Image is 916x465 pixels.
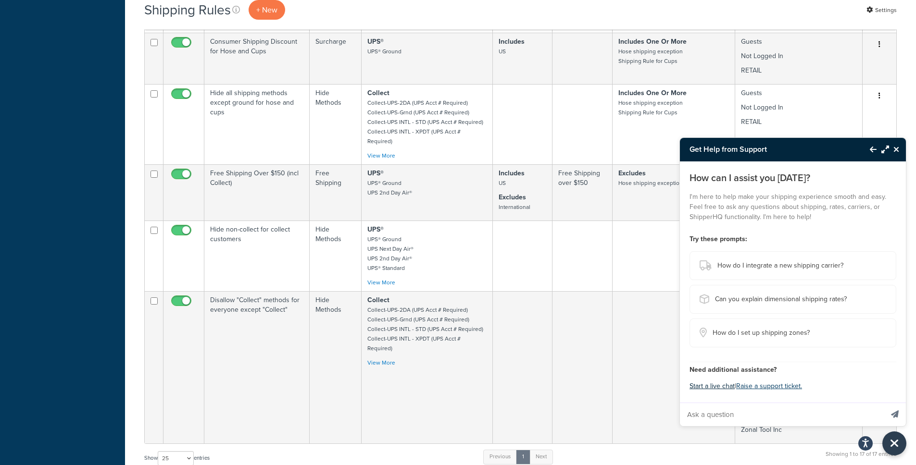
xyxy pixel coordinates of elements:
p: Not Logged In [741,103,856,112]
button: How do I integrate a new shipping carrier? [690,251,896,280]
small: Collect-UPS-2DA (UPS Acct # Required) Collect-UPS-Grnd (UPS Acct # Required) Collect-UPS INTL - S... [367,98,483,146]
small: US [499,47,506,56]
h4: Need additional assistance? [690,365,896,375]
button: Start a live chat [690,379,735,393]
td: Free Shipping [310,164,362,220]
small: US [499,179,506,187]
a: Previous [483,450,517,464]
h1: Shipping Rules [144,0,231,19]
strong: Excludes [618,168,646,178]
p: Zonal Tool Inc [741,425,856,435]
a: Raise a support ticket. [736,381,802,391]
small: Hose shipping exception [618,179,683,187]
h3: Get Help from Support [680,138,860,161]
strong: Includes [499,37,525,47]
td: Free Shipping Over $150 (incl Collect) [204,164,310,220]
p: Not Logged In [741,51,856,61]
strong: Includes [499,168,525,178]
td: Hide all shipping methods except ground for hose and cups [204,84,310,164]
span: How do I integrate a new shipping carrier? [717,259,843,272]
strong: UPS® [367,224,384,234]
a: View More [367,151,395,160]
button: Can you explain dimensional shipping rates? [690,285,896,314]
small: Hose shipping exception Shipping Rule for Cups [618,47,683,65]
td: Guests [735,33,863,84]
a: 1 [516,450,530,464]
span: How do I set up shipping zones? [713,326,810,340]
strong: Excludes [499,192,526,202]
p: I'm here to help make your shipping experience smooth and easy. Feel free to ask any questions ab... [690,192,896,222]
h4: Try these prompts: [690,234,896,244]
td: Hide Methods [310,291,362,443]
a: View More [367,358,395,367]
p: RETAIL [741,117,856,127]
button: Close Resource Center [882,431,906,455]
a: Settings [866,3,897,17]
strong: Collect [367,88,389,98]
strong: UPS® [367,168,384,178]
strong: Includes One Or More [618,37,687,47]
td: Hide non-collect for collect customers [204,220,310,291]
button: Maximize Resource Center [877,138,889,160]
small: Collect-UPS-2DA (UPS Acct # Required) Collect-UPS-Grnd (UPS Acct # Required) Collect-UPS INTL - S... [367,306,483,353]
strong: Includes One Or More [618,88,687,98]
small: UPS® Ground UPS Next Day Air® UPS 2nd Day Air® UPS® Standard [367,235,414,272]
small: International [499,203,530,211]
a: View More [367,278,395,287]
small: Hose shipping exception Shipping Rule for Cups [618,98,683,117]
small: UPS® Ground UPS 2nd Day Air® [367,179,412,197]
td: Hide Methods [310,84,362,164]
td: Hide Methods [310,220,362,291]
p: How can I assist you [DATE]? [690,171,896,184]
strong: Collect [367,295,389,305]
td: Guests [735,84,863,164]
button: Back to Resource Center [860,138,877,160]
span: Can you explain dimensional shipping rates? [715,293,847,306]
td: Consumer Shipping Discount for Hose and Cups [204,33,310,84]
button: Send message [884,403,906,426]
strong: UPS® [367,37,384,47]
p: | [690,379,896,393]
p: RETAIL [741,66,856,75]
small: UPS® Ground [367,47,402,56]
td: Disallow "Collect" methods for everyone except "Collect" [204,291,310,443]
a: Next [529,450,553,464]
input: Ask a question [680,403,883,426]
td: Free Shipping over $150 [552,164,613,220]
button: Close Resource Center [889,144,906,155]
td: Surcharge [310,33,362,84]
button: How do I set up shipping zones? [690,318,896,347]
